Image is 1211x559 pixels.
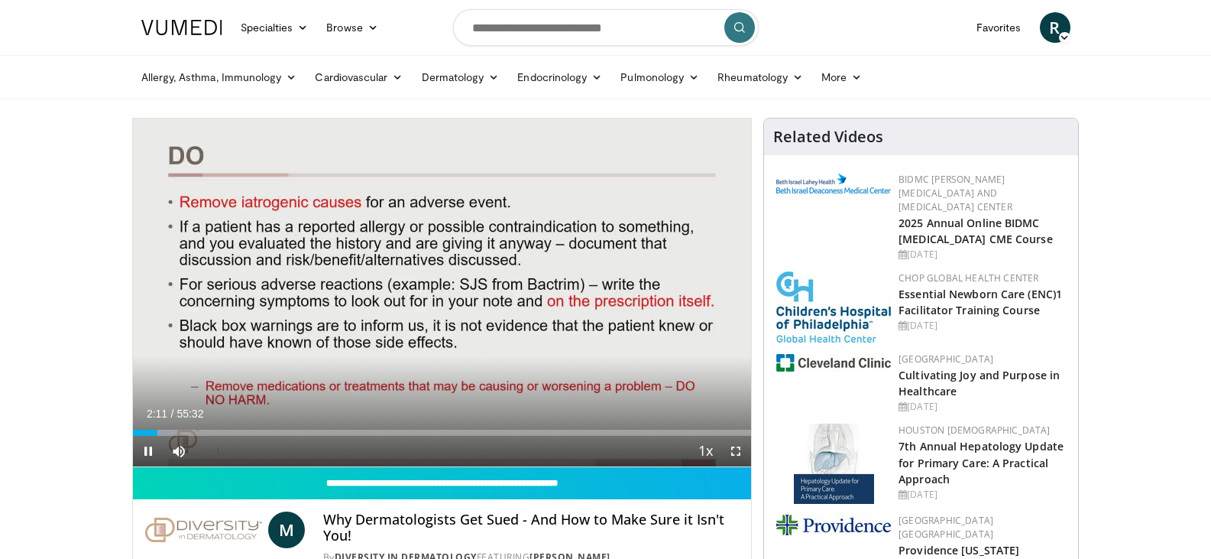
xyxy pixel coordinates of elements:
[899,173,1012,213] a: BIDMC [PERSON_NAME][MEDICAL_DATA] and [MEDICAL_DATA] Center
[132,62,306,93] a: Allergy, Asthma, Immunology
[794,424,874,504] img: 83b65fa9-3c25-403e-891e-c43026028dd2.jpg.150x105_q85_autocrop_double_scale_upscale_version-0.2.jpg
[773,128,883,146] h4: Related Videos
[967,12,1031,43] a: Favorites
[776,174,891,193] img: c96b19ec-a48b-46a9-9095-935f19585444.png.150x105_q85_autocrop_double_scale_upscale_version-0.2.png
[776,271,891,343] img: 8fbf8b72-0f77-40e1-90f4-9648163fd298.jpg.150x105_q85_autocrop_double_scale_upscale_version-0.2.jpg
[720,436,751,466] button: Fullscreen
[776,515,891,535] img: 9aead070-c8c9-47a8-a231-d8565ac8732e.png.150x105_q85_autocrop_double_scale_upscale_version-0.2.jpg
[1040,12,1070,43] a: R
[323,512,739,544] h4: Why Dermatologists Get Sued - And How to Make Sure it Isn't You!
[508,62,611,93] a: Endocrinology
[133,430,752,436] div: Progress Bar
[176,408,203,420] span: 55:32
[611,62,708,93] a: Pulmonology
[899,319,1066,333] div: [DATE]
[899,488,1066,502] div: [DATE]
[133,119,752,467] video-js: Video Player
[899,400,1066,414] div: [DATE]
[133,436,164,466] button: Pause
[268,512,305,548] a: M
[899,439,1064,486] a: 7th Annual Hepatology Update for Primary Care: A Practical Approach
[145,512,262,548] img: Diversity in Dermatology
[899,514,993,541] a: [GEOGRAPHIC_DATA] [GEOGRAPHIC_DATA]
[232,12,318,43] a: Specialties
[708,62,812,93] a: Rheumatology
[899,353,993,366] a: [GEOGRAPHIC_DATA]
[147,408,167,420] span: 2:11
[171,408,174,420] span: /
[164,436,194,466] button: Mute
[899,287,1062,317] a: Essential Newborn Care (ENC)1 Facilitator Training Course
[690,436,720,466] button: Playback Rate
[899,271,1038,284] a: CHOP Global Health Center
[899,248,1066,262] div: [DATE]
[141,20,222,35] img: VuMedi Logo
[899,216,1053,246] a: 2025 Annual Online BIDMC [MEDICAL_DATA] CME Course
[776,354,891,372] img: 1ef99228-8384-4f7a-af87-49a18d542794.png.150x105_q85_autocrop_double_scale_upscale_version-0.2.jpg
[453,9,759,46] input: Search topics, interventions
[306,62,412,93] a: Cardiovascular
[899,424,1050,437] a: Houston [DEMOGRAPHIC_DATA]
[812,62,871,93] a: More
[413,62,509,93] a: Dermatology
[899,368,1060,398] a: Cultivating Joy and Purpose in Healthcare
[317,12,387,43] a: Browse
